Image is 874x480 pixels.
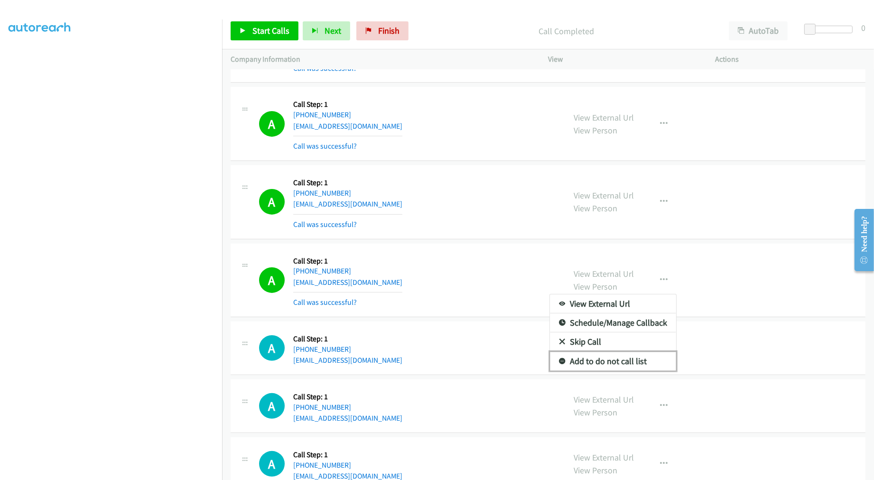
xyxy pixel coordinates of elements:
div: The call is yet to be attempted [259,335,285,361]
a: Add to do not call list [550,352,676,371]
a: Skip Call [550,332,676,351]
div: The call is yet to be attempted [259,451,285,477]
h1: A [259,393,285,419]
a: Schedule/Manage Callback [550,313,676,332]
iframe: To enrich screen reader interactions, please activate Accessibility in Grammarly extension settings [9,28,222,479]
h1: A [259,335,285,361]
div: The call is yet to be attempted [259,393,285,419]
h1: A [259,451,285,477]
iframe: Resource Center [847,202,874,278]
a: View External Url [550,294,676,313]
